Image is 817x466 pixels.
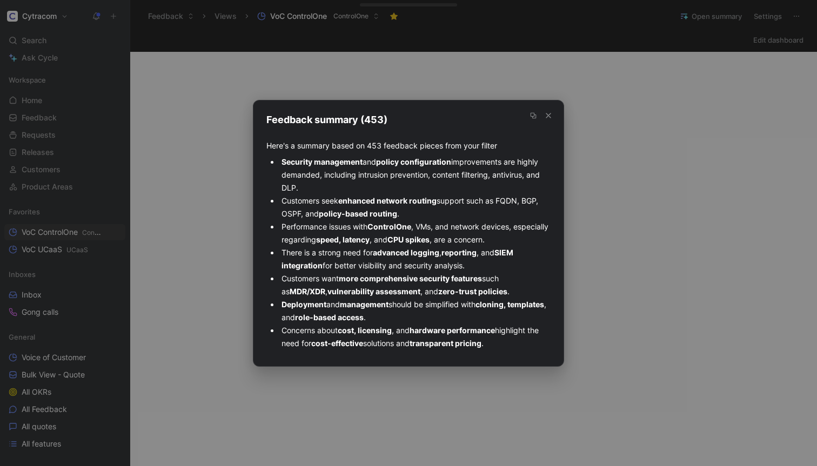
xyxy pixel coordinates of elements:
[279,324,551,350] li: Concerns about , and highlight the need for solutions and .
[410,326,495,335] strong: hardware performance
[367,222,411,231] strong: ControlOne
[311,339,363,348] strong: cost-effective
[295,313,364,322] strong: role-based access
[410,339,481,348] strong: transparent pricing
[282,300,326,309] strong: Deployment
[279,298,551,324] li: and should be simplified with , and .
[266,113,551,126] h2: Feedback summary (453)
[376,157,451,166] strong: policy configuration
[338,196,437,205] strong: enhanced network routing
[279,156,551,194] li: and improvements are highly demanded, including intrusion prevention, content filtering, antiviru...
[441,248,477,257] strong: reporting
[476,300,544,309] strong: cloning, templates
[279,246,551,272] li: There is a strong need for , , and for better visibility and security analysis.
[340,300,389,309] strong: management
[279,194,551,220] li: Customers seek support such as FQDN, BGP, OSPF, and .
[266,113,551,353] div: Here's a summary based on 453 feedback pieces from your filter
[279,220,551,246] li: Performance issues with , VMs, and network devices, especially regarding , and , are a concern.
[327,287,420,296] strong: vulnerability assessment
[282,157,363,166] strong: Security management
[279,272,551,298] li: Customers want such as , , and .
[373,248,439,257] strong: advanced logging
[387,235,430,244] strong: CPU spikes
[319,209,397,218] strong: policy-based routing
[316,235,370,244] strong: speed, latency
[290,287,325,296] strong: MDR/XDR
[438,287,507,296] strong: zero-trust policies
[339,274,482,283] strong: more comprehensive security features
[338,326,392,335] strong: cost, licensing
